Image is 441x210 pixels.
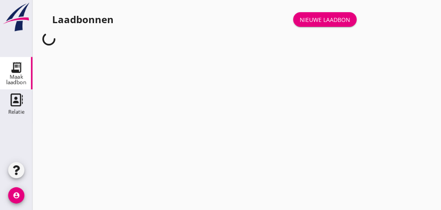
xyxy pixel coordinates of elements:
div: Nieuwe laadbon [300,15,350,24]
a: Nieuwe laadbon [293,12,357,27]
img: logo-small.a267ee39.svg [2,2,31,32]
div: Relatie [8,109,24,115]
i: account_circle [8,187,24,204]
div: Laadbonnen [52,13,114,26]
